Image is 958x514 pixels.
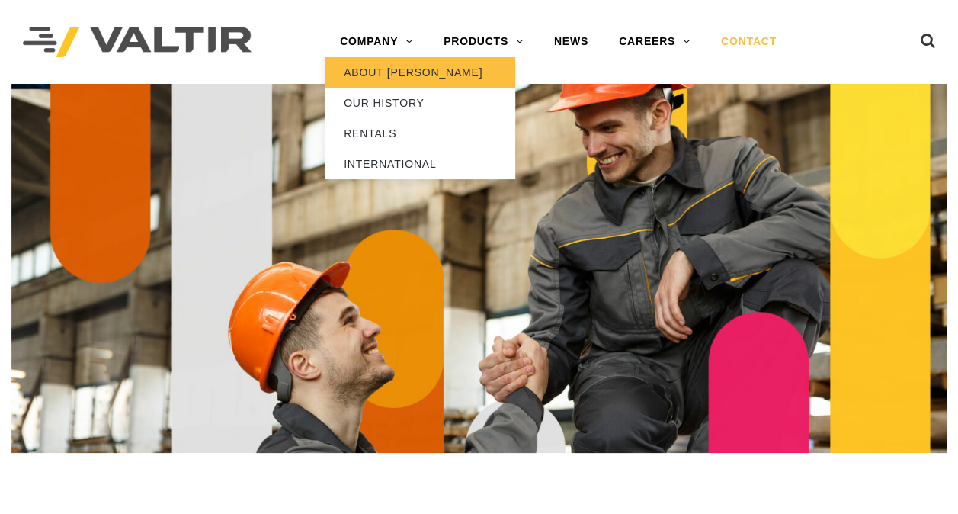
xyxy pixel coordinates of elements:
a: INTERNATIONAL [325,149,515,179]
img: Valtir [23,27,252,58]
a: RENTALS [325,118,515,149]
a: NEWS [539,27,604,57]
a: PRODUCTS [428,27,539,57]
a: OUR HISTORY [325,88,515,118]
a: COMPANY [325,27,428,57]
a: CONTACT [706,27,792,57]
img: Contact_1 [11,84,947,453]
a: CAREERS [604,27,706,57]
a: ABOUT [PERSON_NAME] [325,57,515,88]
